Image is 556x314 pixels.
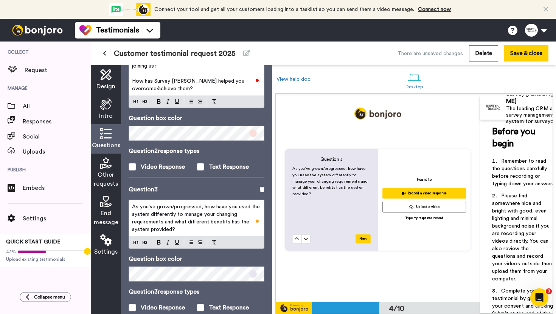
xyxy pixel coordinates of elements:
button: Upload a video [382,202,466,212]
p: Question 3 response types [129,287,264,296]
span: Connect your tool and get all your customers loading into a tasklist so you can send them a video... [154,7,414,12]
span: Embeds [23,183,91,192]
p: Question box color [129,114,264,123]
span: Upload existing testimonials [6,256,85,262]
span: Remember to read the questions carefully before recording or typing down your answer. [492,159,553,186]
p: Question 3 [129,185,158,194]
img: heading-two-block.svg [143,99,147,105]
button: Record a video response [382,188,466,199]
span: 3 [546,288,552,294]
div: animation [109,3,151,16]
span: Customer testimonial request 2025 [114,48,236,59]
span: End message [94,209,118,227]
span: Responses [23,117,91,126]
img: clear-format.svg [212,99,216,104]
span: Settings [23,214,91,223]
span: Please find somewhere nice and bright with good, even lighting and minimal background noise if yo... [492,193,553,282]
a: Connect now [418,7,451,12]
img: bold-mark.svg [157,99,161,104]
span: Social [23,132,91,141]
img: bulleted-block.svg [189,239,193,245]
span: Before you begin [492,127,537,148]
span: Questions [92,141,120,150]
span: Uploads [23,147,91,156]
div: Text Response [209,162,249,171]
img: Profile Image [484,99,502,117]
img: bj-logo-header-white.svg [9,25,66,35]
div: Text Response [209,303,249,312]
span: Testimonials [96,25,139,35]
img: numbered-block.svg [198,239,202,245]
img: logo_full.png [354,108,401,120]
span: Settings [94,247,118,256]
span: Intro [99,111,113,120]
div: There are unsaved changes [398,50,463,57]
span: How has Survey [PERSON_NAME] helped you overcome/achieve them? [132,78,246,91]
img: tm-color.svg [79,24,92,36]
p: Type my response instead [405,216,443,220]
img: underline-mark.svg [175,240,179,245]
a: Desktop [402,67,427,93]
div: To enrich screen reader interactions, please activate Accessibility in Grammarly extension settings [129,200,264,236]
span: All [23,102,91,111]
img: bold-mark.svg [157,240,161,245]
span: Other requests [94,170,118,188]
img: heading-one-block.svg [134,239,138,245]
div: Record a video response [386,190,463,197]
div: Video Response [141,303,185,312]
button: Delete [469,45,498,62]
img: italic-mark.svg [166,240,169,245]
button: Collapse menu [20,292,71,302]
img: heading-two-block.svg [143,239,147,245]
img: italic-mark.svg [166,99,169,104]
img: heading-one-block.svg [134,99,138,105]
span: As you've grown/progressed, how have you used the system differently to manage your changing requ... [292,166,369,196]
img: powered-by-bj.svg [276,303,312,312]
div: Desktop [405,84,423,89]
img: numbered-block.svg [198,99,202,105]
p: Question box color [129,254,264,263]
img: bulleted-block.svg [189,99,193,105]
a: View help doc [276,77,311,82]
div: Tooltip anchor [84,248,91,255]
p: Question 2 response types [129,146,264,155]
img: clear-format.svg [212,240,216,245]
iframe: Intercom live chat [530,288,548,306]
span: As you've grown/progressed, how have you used the system differently to manage your changing requ... [132,204,261,232]
button: Next [356,234,371,243]
h4: Question 3 [292,156,371,163]
span: Request [25,66,91,75]
span: QUICK START GUIDE [6,239,61,245]
img: underline-mark.svg [175,99,179,104]
div: Video Response [141,162,185,171]
p: I want to [417,177,432,182]
button: Save & close [504,45,548,62]
span: 42% [6,249,16,255]
span: Design [96,82,115,91]
div: 4/10 [379,303,415,314]
span: Collapse menu [34,294,65,300]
